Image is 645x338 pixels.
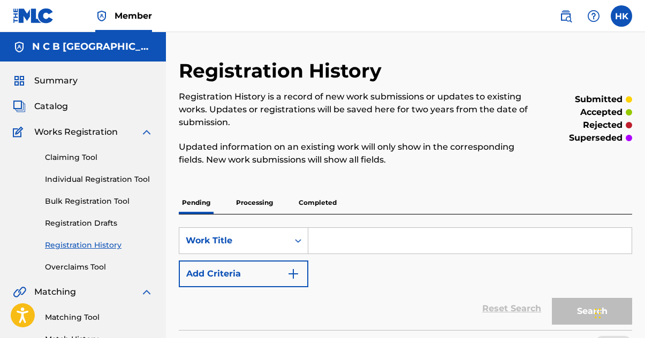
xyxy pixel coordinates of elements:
[13,286,26,298] img: Matching
[179,227,632,330] form: Search Form
[179,260,308,287] button: Add Criteria
[587,10,600,22] img: help
[179,59,387,83] h2: Registration History
[569,132,623,144] p: superseded
[34,74,78,87] span: Summary
[580,106,623,119] p: accepted
[45,174,153,185] a: Individual Registration Tool
[140,126,153,139] img: expand
[13,41,26,53] img: Accounts
[233,191,276,214] p: Processing
[179,191,214,214] p: Pending
[583,119,623,132] p: rejected
[95,10,108,22] img: Top Rightsholder
[13,100,26,113] img: Catalog
[611,5,632,27] div: User Menu
[13,100,68,113] a: CatalogCatalog
[287,267,300,280] img: 9d2ae6d4665cec9f34b9.svg
[45,240,153,251] a: Registration History
[13,126,27,139] img: Works Registration
[34,100,68,113] span: Catalog
[555,5,576,27] a: Public Search
[583,5,604,27] div: Help
[595,297,601,329] div: Træk
[115,10,152,22] span: Member
[186,234,282,247] div: Work Title
[13,8,54,24] img: MLC Logo
[34,126,118,139] span: Works Registration
[179,90,528,129] p: Registration History is a record of new work submissions or updates to existing works. Updates or...
[45,262,153,273] a: Overclaims Tool
[295,191,340,214] p: Completed
[13,74,26,87] img: Summary
[45,312,153,323] a: Matching Tool
[615,201,645,287] iframe: Resource Center
[32,41,153,53] h5: N C B SCANDINAVIA
[591,287,645,338] iframe: Chat Widget
[13,74,78,87] a: SummarySummary
[45,218,153,229] a: Registration Drafts
[45,196,153,207] a: Bulk Registration Tool
[34,286,76,298] span: Matching
[140,286,153,298] img: expand
[559,10,572,22] img: search
[591,287,645,338] div: Chat-widget
[45,152,153,163] a: Claiming Tool
[575,93,623,106] p: submitted
[179,141,528,166] p: Updated information on an existing work will only show in the corresponding fields. New work subm...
